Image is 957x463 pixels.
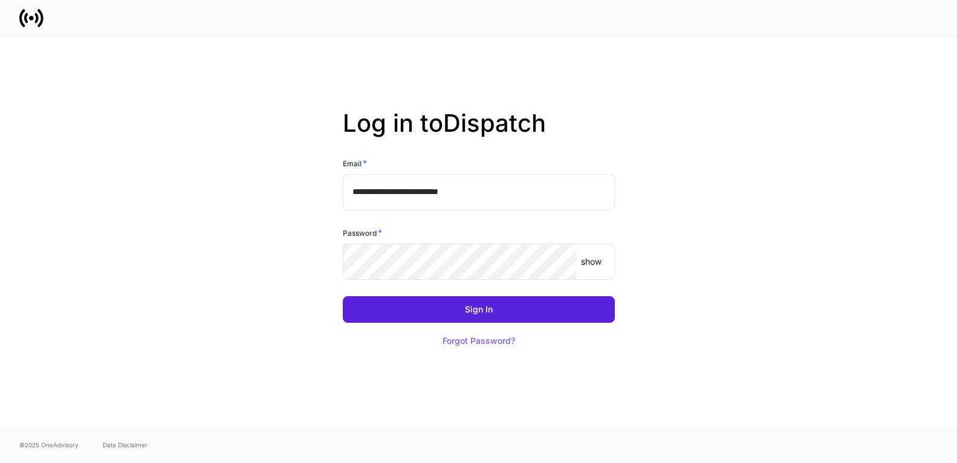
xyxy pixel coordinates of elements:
[427,328,530,354] button: Forgot Password?
[443,337,515,345] div: Forgot Password?
[465,305,493,314] div: Sign In
[19,440,79,450] span: © 2025 OneAdvisory
[343,227,382,239] h6: Password
[343,109,615,157] h2: Log in to Dispatch
[581,256,602,268] p: show
[343,157,367,169] h6: Email
[103,440,148,450] a: Data Disclaimer
[343,296,615,323] button: Sign In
